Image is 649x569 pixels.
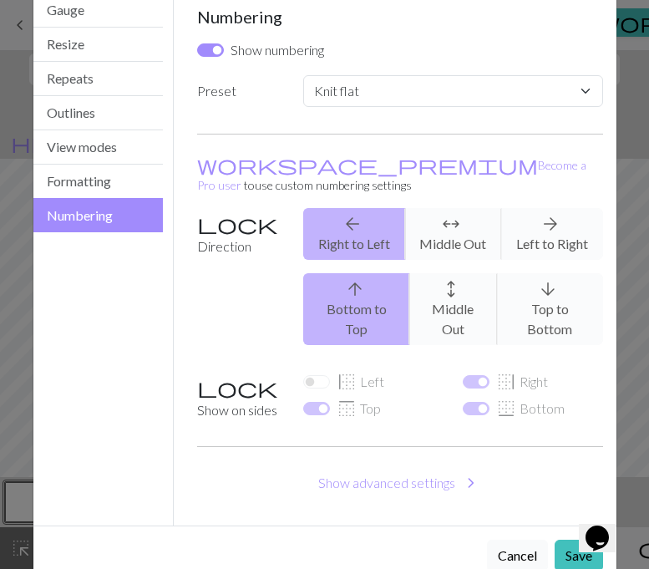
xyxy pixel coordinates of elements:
span: border_top [337,397,357,420]
span: border_left [337,370,357,394]
label: Left [337,372,384,392]
button: Show advanced settings [197,467,603,499]
label: Top [337,399,381,419]
button: Repeats [33,62,164,96]
button: Formatting [33,165,164,199]
label: Preset [187,75,293,114]
button: Numbering [33,198,164,232]
span: workspace_premium [197,153,538,176]
button: Outlines [33,96,164,130]
small: to use custom numbering settings [197,158,586,192]
label: Right [496,372,548,392]
button: Resize [33,28,164,62]
label: Direction [187,208,293,358]
span: chevron_right [461,471,481,495]
button: View modes [33,130,164,165]
span: border_bottom [496,397,516,420]
h5: Numbering [197,7,603,27]
label: Show numbering [231,40,324,60]
iframe: chat widget [579,502,632,552]
label: Bottom [496,399,565,419]
a: Become a Pro user [197,158,586,192]
span: border_right [496,370,516,394]
label: Show on sides [187,372,293,426]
